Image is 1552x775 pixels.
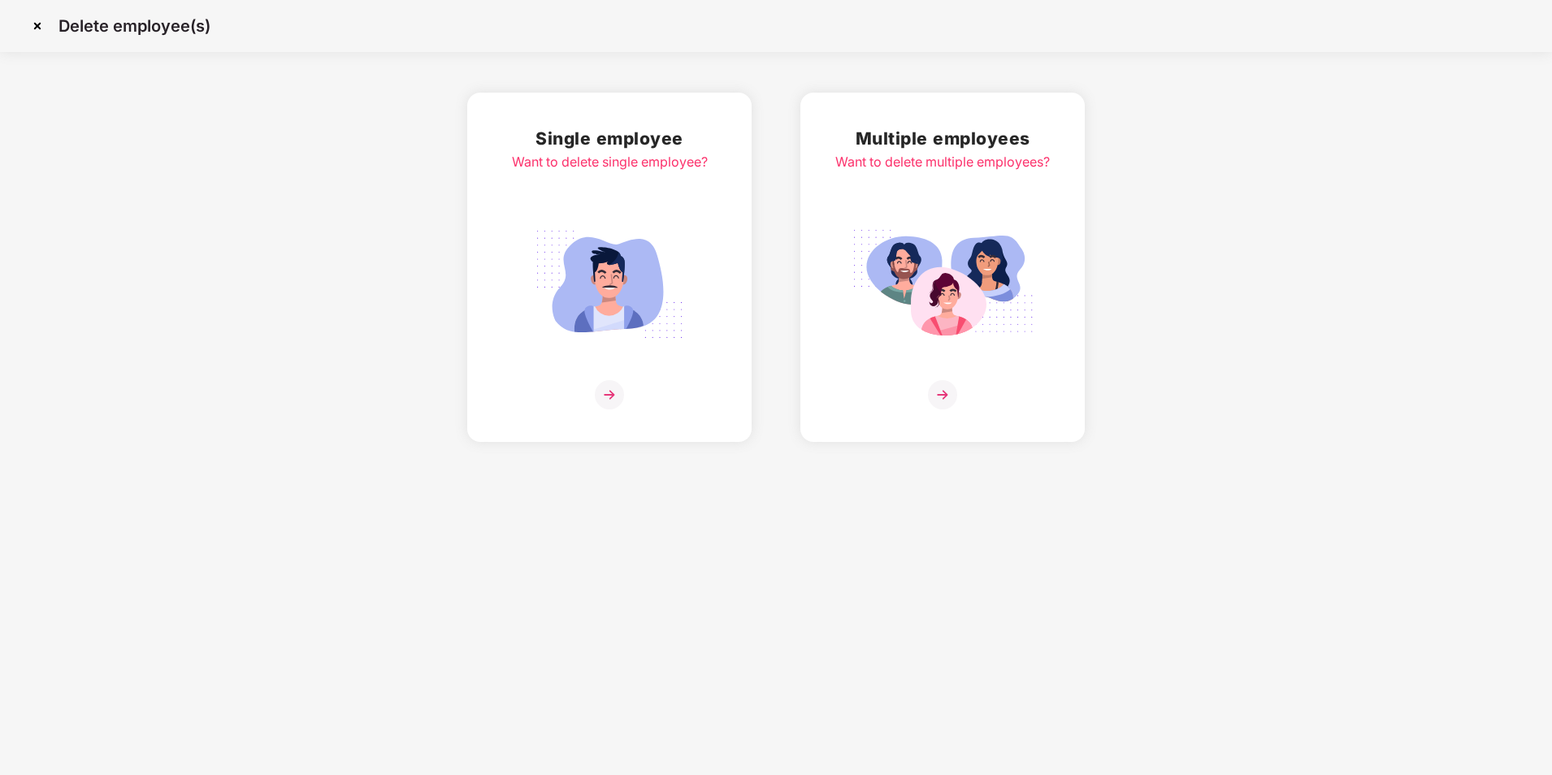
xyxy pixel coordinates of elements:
[512,152,708,172] div: Want to delete single employee?
[518,221,700,348] img: svg+xml;base64,PHN2ZyB4bWxucz0iaHR0cDovL3d3dy53My5vcmcvMjAwMC9zdmciIGlkPSJTaW5nbGVfZW1wbG95ZWUiIH...
[24,13,50,39] img: svg+xml;base64,PHN2ZyBpZD0iQ3Jvc3MtMzJ4MzIiIHhtbG5zPSJodHRwOi8vd3d3LnczLm9yZy8yMDAwL3N2ZyIgd2lkdG...
[835,152,1050,172] div: Want to delete multiple employees?
[512,125,708,152] h2: Single employee
[59,16,210,36] p: Delete employee(s)
[928,380,957,409] img: svg+xml;base64,PHN2ZyB4bWxucz0iaHR0cDovL3d3dy53My5vcmcvMjAwMC9zdmciIHdpZHRoPSIzNiIgaGVpZ2h0PSIzNi...
[595,380,624,409] img: svg+xml;base64,PHN2ZyB4bWxucz0iaHR0cDovL3d3dy53My5vcmcvMjAwMC9zdmciIHdpZHRoPSIzNiIgaGVpZ2h0PSIzNi...
[835,125,1050,152] h2: Multiple employees
[852,221,1034,348] img: svg+xml;base64,PHN2ZyB4bWxucz0iaHR0cDovL3d3dy53My5vcmcvMjAwMC9zdmciIGlkPSJNdWx0aXBsZV9lbXBsb3llZS...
